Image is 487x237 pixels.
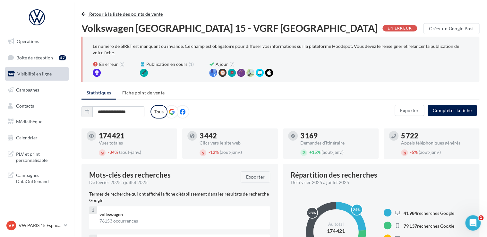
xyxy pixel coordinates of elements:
[89,191,270,204] p: Termes de recherche qui ont affiché la fiche d'établissement dans les résultats de recherche Google
[89,171,171,179] span: Mots-clés des recherches
[419,149,441,155] span: (août-janv.)
[89,11,163,17] span: Retour à la liste des points de vente
[209,149,219,155] span: 12%
[16,171,66,185] span: Campagnes DataOnDemand
[122,90,165,95] span: Fiche point de vente
[4,67,70,81] a: Visibilité en ligne
[220,149,242,155] span: (août-janv.)
[89,179,235,186] div: De février 2025 à juillet 2025
[4,83,70,97] a: Campagnes
[16,103,34,108] span: Contacts
[16,55,53,60] span: Boîte de réception
[108,149,118,155] span: 34%
[99,61,118,67] span: En erreur
[5,219,69,232] a: VP VW PARIS 15 Espace Suffren
[150,105,167,119] label: Tous
[209,149,210,155] span: -
[382,25,417,31] div: En erreur
[17,39,39,44] span: Opérations
[200,141,273,145] div: Clics vers le site web
[81,23,378,33] span: Volkswagen [GEOGRAPHIC_DATA] 15 - VGRF [GEOGRAPHIC_DATA]
[410,149,412,155] span: -
[16,119,42,124] span: Médiathèque
[395,105,424,116] button: Exporter
[16,87,39,92] span: Campagnes
[425,107,479,113] a: Compléter la fiche
[216,61,228,67] span: À jour
[19,222,61,229] p: VW PARIS 15 Espace Suffren
[309,149,320,155] span: 15%
[16,135,38,140] span: Calendrier
[404,223,417,228] span: 79 137
[17,71,52,76] span: Visibilité en ligne
[4,131,70,145] a: Calendrier
[241,171,270,182] button: Exporter
[4,115,70,128] a: Médiathèque
[404,210,417,215] span: 41 984
[423,23,479,34] button: Créer un Google Post
[200,132,273,139] div: 3 442
[300,141,373,145] div: Demandes d'itinéraire
[8,222,14,229] span: VP
[99,141,172,145] div: Vues totales
[4,168,70,187] a: Campagnes DataOnDemand
[291,179,466,186] div: De février 2025 à juillet 2025
[81,10,166,18] button: Retour à la liste des points de vente
[108,149,109,155] span: -
[99,132,172,139] div: 174 421
[4,35,70,48] a: Opérations
[189,61,194,67] span: (1)
[4,147,70,166] a: PLV et print personnalisable
[99,211,265,218] div: volkswagen
[4,99,70,113] a: Contacts
[93,43,459,55] p: Le numéro de SIRET est manquant ou invalide. Ce champ est obligatoire pour diffuser vos informati...
[99,218,265,224] div: 76153 occurrences
[119,61,124,67] span: (1)
[428,105,477,116] button: Compléter la fiche
[401,132,474,139] div: 5 722
[321,149,344,155] span: (août-janv.)
[291,171,377,179] div: Répartition des recherches
[16,150,66,163] span: PLV et print personnalisable
[59,55,66,60] div: 47
[309,149,312,155] span: +
[300,132,373,139] div: 3 169
[146,61,187,67] span: Publication en cours
[229,61,235,67] span: (7)
[465,215,481,231] iframe: Intercom live chat
[404,210,454,215] span: recherches Google
[401,141,474,145] div: Appels téléphoniques générés
[4,51,70,65] a: Boîte de réception47
[478,215,483,220] span: 1
[410,149,418,155] span: 5%
[89,206,97,214] div: 1
[119,149,141,155] span: (août-janv.)
[404,223,454,228] span: recherches Google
